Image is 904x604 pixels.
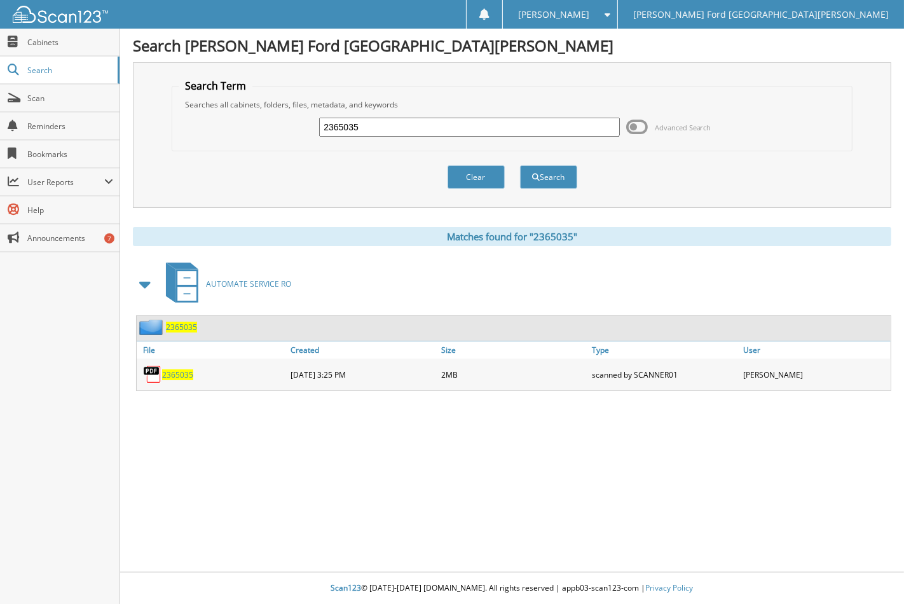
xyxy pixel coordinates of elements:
span: AUTOMATE SERVICE RO [206,278,291,289]
a: Size [438,341,589,359]
span: User Reports [27,177,104,188]
a: AUTOMATE SERVICE RO [158,259,291,309]
h1: Search [PERSON_NAME] Ford [GEOGRAPHIC_DATA][PERSON_NAME] [133,35,891,56]
span: Cabinets [27,37,113,48]
span: Scan [27,93,113,104]
div: [DATE] 3:25 PM [287,362,438,387]
span: Announcements [27,233,113,244]
a: 2365035 [162,369,193,380]
div: © [DATE]-[DATE] [DOMAIN_NAME]. All rights reserved | appb03-scan123-com | [120,573,904,604]
span: Help [27,205,113,216]
span: Bookmarks [27,149,113,160]
legend: Search Term [179,79,252,93]
img: PDF.png [143,365,162,384]
a: User [740,341,891,359]
span: Reminders [27,121,113,132]
a: Created [287,341,438,359]
div: [PERSON_NAME] [740,362,891,387]
span: [PERSON_NAME] [518,11,589,18]
button: Search [520,165,577,189]
div: Matches found for "2365035" [133,227,891,246]
a: Privacy Policy [646,582,694,593]
div: 2MB [438,362,589,387]
span: [PERSON_NAME] Ford [GEOGRAPHIC_DATA][PERSON_NAME] [633,11,889,18]
span: Search [27,65,111,76]
div: 7 [104,233,114,244]
div: scanned by SCANNER01 [589,362,740,387]
button: Clear [448,165,505,189]
div: Searches all cabinets, folders, files, metadata, and keywords [179,99,846,110]
span: Scan123 [331,582,362,593]
img: scan123-logo-white.svg [13,6,108,23]
img: folder2.png [139,319,166,335]
a: Type [589,341,740,359]
span: Advanced Search [655,123,711,132]
a: 2365035 [166,322,197,333]
a: File [137,341,287,359]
